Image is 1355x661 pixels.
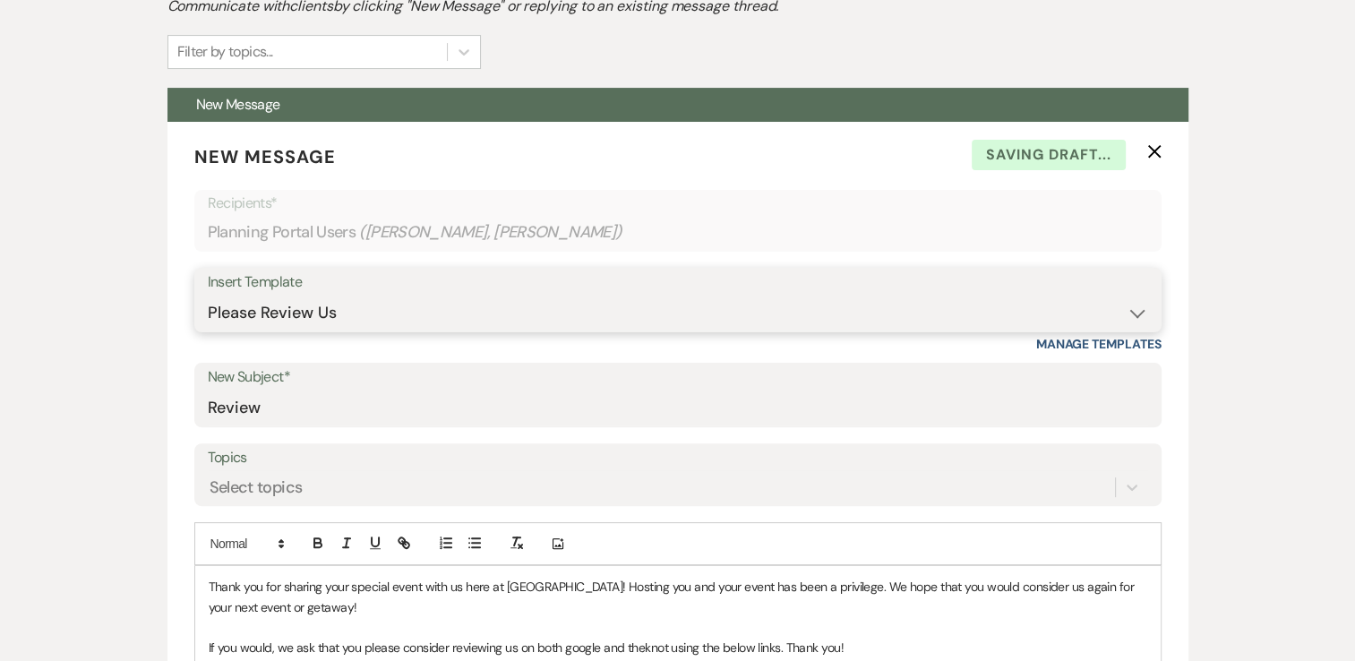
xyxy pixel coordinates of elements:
p: Recipients* [208,192,1148,215]
p: If you would, we ask that you please consider reviewing us on both google and theknot using the b... [209,638,1147,657]
div: Select topics [210,476,303,500]
span: Saving draft... [972,140,1126,170]
p: Thank you for sharing your special event with us here at [GEOGRAPHIC_DATA]! Hosting you and your ... [209,577,1147,617]
a: Manage Templates [1036,336,1162,352]
span: New Message [194,145,336,168]
span: ( [PERSON_NAME], [PERSON_NAME] ) [359,220,622,245]
div: Planning Portal Users [208,215,1148,250]
div: Insert Template [208,270,1148,296]
label: Topics [208,445,1148,471]
label: New Subject* [208,365,1148,391]
div: Filter by topics... [177,41,273,63]
span: New Message [196,95,280,114]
